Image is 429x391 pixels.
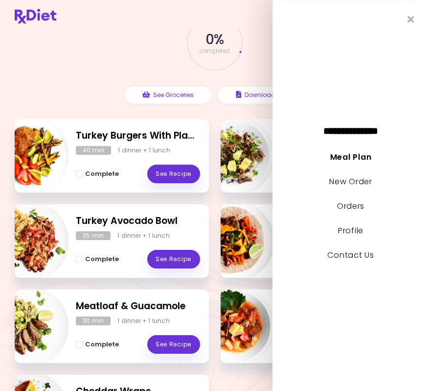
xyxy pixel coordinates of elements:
[117,317,170,325] div: 1 dinner + 1 lunch
[217,86,306,104] button: Download PDF
[76,129,200,143] h2: Turkey Burgers With Plantain Chips
[76,231,111,240] div: 25 min
[85,255,119,263] span: Complete
[194,200,275,282] img: Info - Baked Steak Tortillas
[205,31,224,48] span: 0 %
[147,250,200,269] a: See Recipe - Turkey Avocado Bowl
[76,299,200,314] h2: Meatloaf & Guacamole
[329,176,372,187] a: New Order
[76,168,119,180] button: Complete - Turkey Burgers With Plantain Chips
[124,86,212,104] button: See Groceries
[147,165,200,183] a: See Recipe - Turkey Burgers With Plantain Chips
[327,249,374,261] a: Contact Us
[85,170,119,178] span: Complete
[338,225,363,236] a: Profile
[76,214,200,228] h2: Turkey Avocado Bowl
[15,9,56,24] img: RxDiet
[85,341,119,348] span: Complete
[199,48,230,54] span: completed
[76,339,119,350] button: Complete - Meatloaf & Guacamole
[330,151,371,163] a: Meal Plan
[147,335,200,354] a: See Recipe - Meatloaf & Guacamole
[76,146,111,155] div: 40 min
[118,146,170,155] div: 1 dinner + 1 lunch
[194,115,275,196] img: Info - Beef Lime Rice
[407,15,414,24] i: Close
[117,231,170,240] div: 1 dinner + 1 lunch
[76,317,111,325] div: 30 min
[337,200,364,212] a: Orders
[76,253,119,265] button: Complete - Turkey Avocado Bowl
[194,286,275,367] img: Info - Beef Potato Mushroom Stew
